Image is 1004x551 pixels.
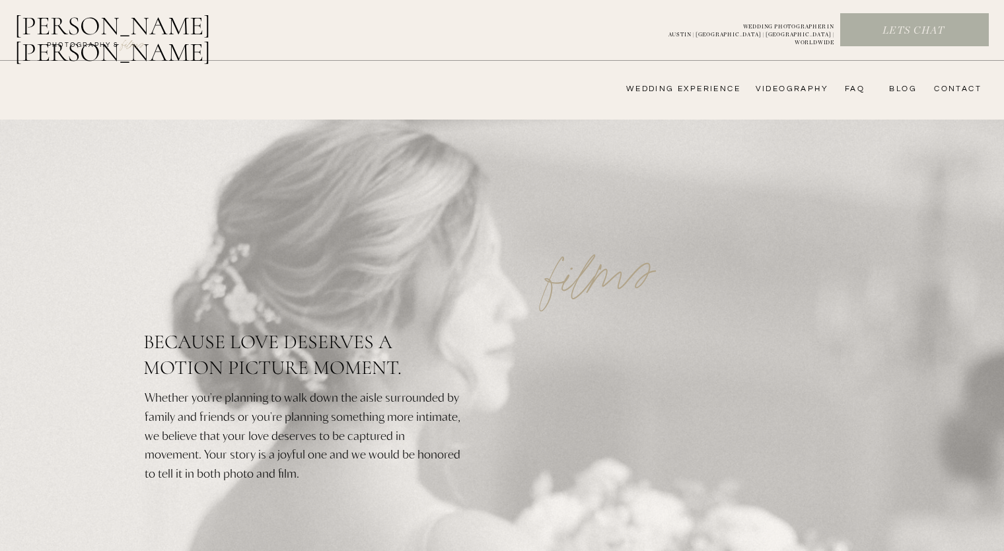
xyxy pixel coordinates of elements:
p: films [507,201,690,326]
a: bLog [884,84,917,94]
a: photography & [40,40,126,56]
a: wedding experience [608,84,740,94]
p: WEDDING PHOTOGRAPHER IN AUSTIN | [GEOGRAPHIC_DATA] | [GEOGRAPHIC_DATA] | WORLDWIDE [647,23,834,38]
a: Lets chat [841,24,986,38]
h2: Because love deserves a motion picture moment. [143,329,466,410]
iframe: 8BWzN1lzcPk [519,301,927,541]
a: FILMs [108,36,157,52]
p: Whether you're planning to walk down the aisle surrounded by family and friends or you're plannin... [145,388,462,501]
a: [PERSON_NAME] [PERSON_NAME] [15,13,279,44]
a: CONTACT [930,84,982,94]
a: FAQ [838,84,865,94]
a: WEDDING PHOTOGRAPHER INAUSTIN | [GEOGRAPHIC_DATA] | [GEOGRAPHIC_DATA] | WORLDWIDE [647,23,834,38]
a: videography [752,84,828,94]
